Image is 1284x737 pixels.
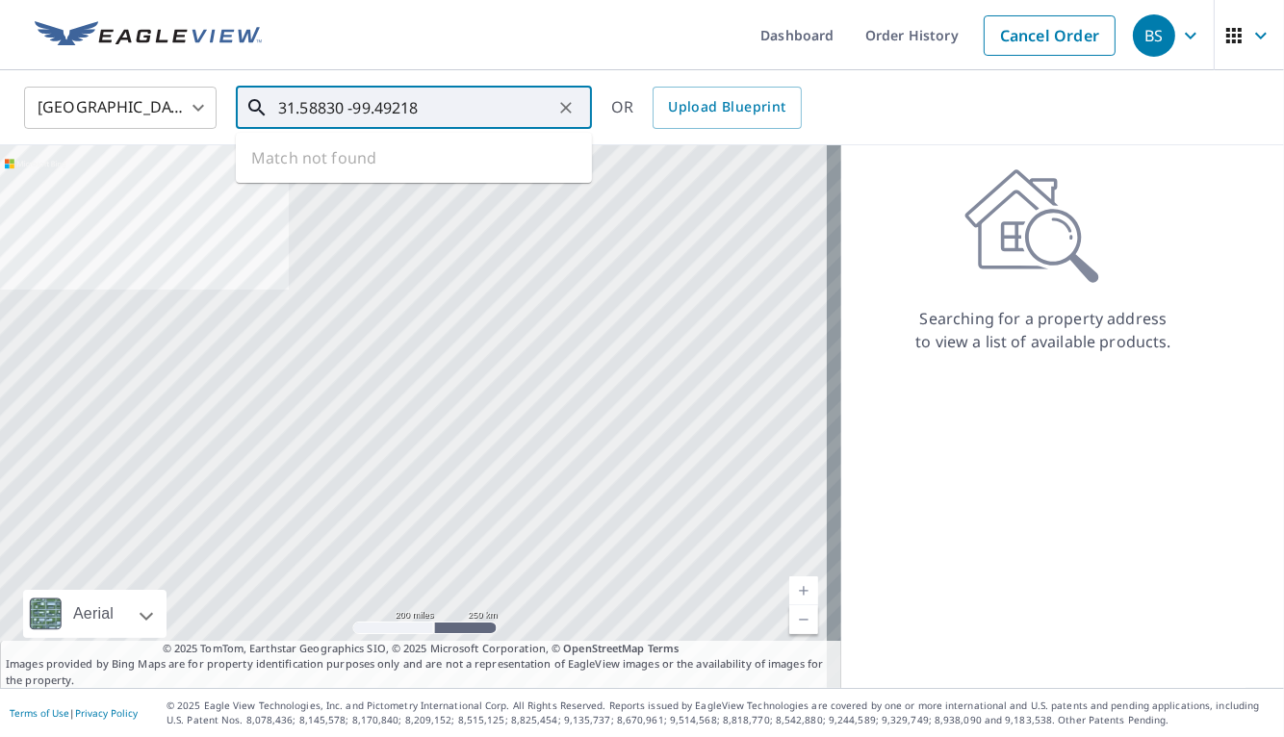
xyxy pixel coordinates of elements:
[1133,14,1175,57] div: BS
[167,699,1274,727] p: © 2025 Eagle View Technologies, Inc. and Pictometry International Corp. All Rights Reserved. Repo...
[24,81,217,135] div: [GEOGRAPHIC_DATA]
[914,307,1172,353] p: Searching for a property address to view a list of available products.
[35,21,262,50] img: EV Logo
[75,706,138,720] a: Privacy Policy
[563,641,644,655] a: OpenStreetMap
[668,95,785,119] span: Upload Blueprint
[611,87,802,129] div: OR
[278,81,552,135] input: Search by address or latitude-longitude
[163,641,680,657] span: © 2025 TomTom, Earthstar Geographics SIO, © 2025 Microsoft Corporation, ©
[984,15,1116,56] a: Cancel Order
[10,706,69,720] a: Terms of Use
[552,94,579,121] button: Clear
[648,641,680,655] a: Terms
[789,605,818,634] a: Current Level 5, Zoom Out
[23,590,167,638] div: Aerial
[653,87,801,129] a: Upload Blueprint
[10,707,138,719] p: |
[789,576,818,605] a: Current Level 5, Zoom In
[67,590,119,638] div: Aerial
